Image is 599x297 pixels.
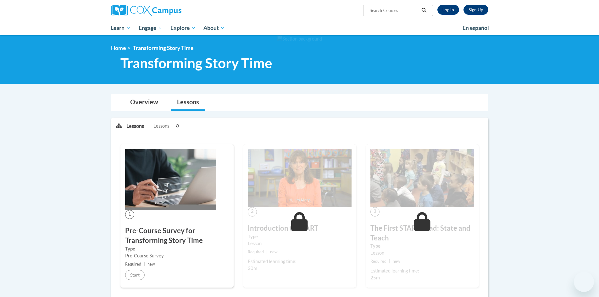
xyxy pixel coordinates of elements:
[463,5,488,15] a: Register
[125,149,216,210] img: Course Image
[144,262,145,267] span: |
[419,7,429,14] button: Search
[277,36,322,42] img: Section background
[111,45,126,51] a: Home
[125,226,229,245] h3: Pre-Course Survey for Transforming Story Time
[125,210,134,219] span: 1
[370,149,474,207] img: Course Image
[107,21,135,35] a: Learn
[125,252,229,259] div: Pre-Course Survey
[370,267,474,274] div: Estimated learning time:
[124,94,164,111] a: Overview
[574,272,594,292] iframe: Button to launch messaging window
[370,275,380,280] span: 25m
[369,7,419,14] input: Search Courses
[266,250,268,254] span: |
[248,233,352,240] label: Type
[166,21,200,35] a: Explore
[102,21,498,35] div: Main menu
[393,259,400,264] span: new
[153,123,169,129] span: Lessons
[370,243,474,250] label: Type
[370,207,380,216] span: 3
[458,21,493,35] a: En español
[125,270,145,280] button: Start
[370,223,474,243] h3: The First START Read: State and Teach
[203,24,225,32] span: About
[120,55,272,71] span: Transforming Story Time
[463,25,489,31] span: En español
[389,259,390,264] span: |
[248,207,257,216] span: 2
[437,5,459,15] a: Log In
[139,24,162,32] span: Engage
[270,250,278,254] span: new
[248,258,352,265] div: Estimated learning time:
[125,262,141,267] span: Required
[147,262,155,267] span: new
[199,21,229,35] a: About
[135,21,166,35] a: Engage
[171,94,205,111] a: Lessons
[111,24,130,32] span: Learn
[248,223,352,233] h3: Introduction to START
[370,250,474,256] div: Lesson
[248,149,352,207] img: Course Image
[248,266,257,271] span: 30m
[133,45,193,51] span: Transforming Story Time
[170,24,196,32] span: Explore
[248,240,352,247] div: Lesson
[125,245,229,252] label: Type
[111,5,230,16] a: Cox Campus
[248,250,264,254] span: Required
[370,259,386,264] span: Required
[126,123,144,129] p: Lessons
[111,5,181,16] img: Cox Campus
